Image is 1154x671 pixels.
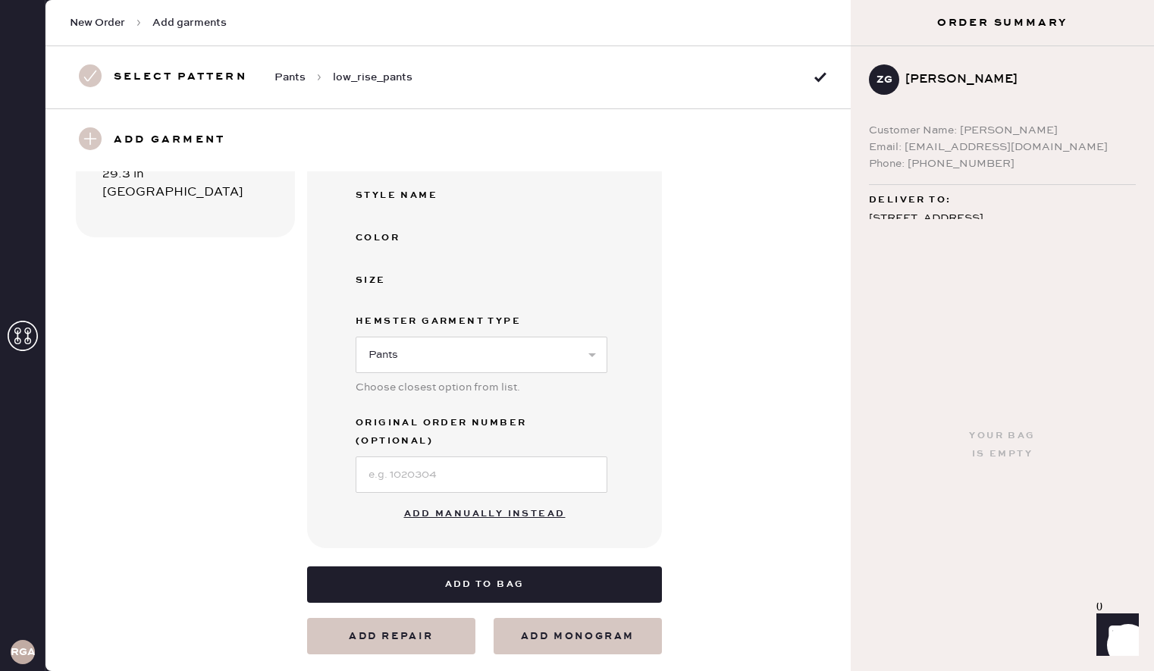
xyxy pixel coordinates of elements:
div: [PERSON_NAME] [905,71,1124,89]
span: Deliver to: [869,191,951,209]
input: e.g. 1020304 [356,456,607,493]
div: Email: [EMAIL_ADDRESS][DOMAIN_NAME] [869,139,1136,155]
span: Pants [274,70,306,85]
div: Choose closest option from list. [356,379,607,396]
div: [STREET_ADDRESS] [US_STATE] , DC 20007 [869,209,1136,247]
div: Customer Name: [PERSON_NAME] [869,122,1136,139]
h3: Add garment [114,127,225,153]
span: New Order [70,15,125,30]
div: Your bag is empty [969,427,1035,463]
div: Phone: [PHONE_NUMBER] [869,155,1136,172]
h3: Order Summary [851,15,1154,30]
button: add monogram [494,618,662,654]
button: Add manually instead [395,499,575,529]
div: 29.3 in [GEOGRAPHIC_DATA] [102,165,268,202]
div: Style name [356,187,477,205]
label: Original Order Number (Optional) [356,414,607,450]
span: low_rise_pants [333,70,412,85]
span: Add garments [152,15,227,30]
h3: ZG [876,74,892,85]
h3: RGA [11,647,35,657]
h3: Select pattern [114,64,247,90]
button: Add to bag [307,566,662,603]
button: Add repair [307,618,475,654]
label: Hemster Garment Type [356,312,607,331]
iframe: Front Chat [1082,603,1147,668]
div: Color [356,229,477,247]
div: Size [356,271,477,290]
